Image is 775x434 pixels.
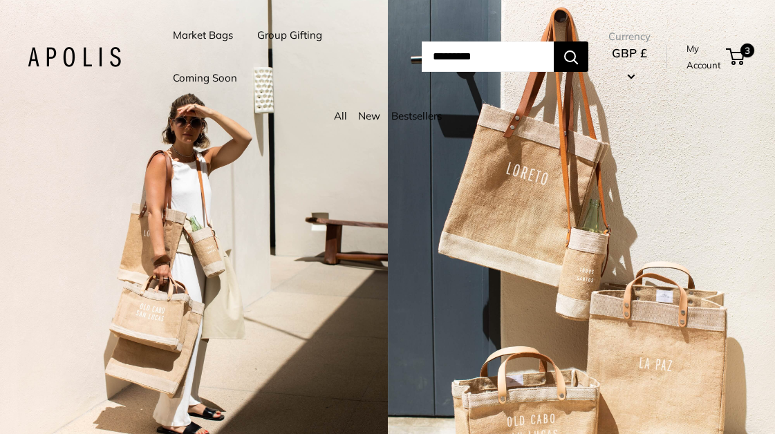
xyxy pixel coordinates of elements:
button: Search [554,41,588,72]
input: Search... [422,41,554,72]
a: Coming Soon [173,68,237,88]
img: Apolis [28,47,121,67]
span: Currency [608,27,651,46]
a: All [334,109,347,122]
a: Group Gifting [257,26,322,45]
span: 3 [740,44,754,57]
a: New [358,109,380,122]
a: My Account [687,40,721,74]
span: GBP £ [612,46,647,60]
a: Bestsellers [391,109,442,122]
a: Market Bags [173,26,233,45]
a: 3 [727,48,745,65]
button: GBP £ [608,42,651,86]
